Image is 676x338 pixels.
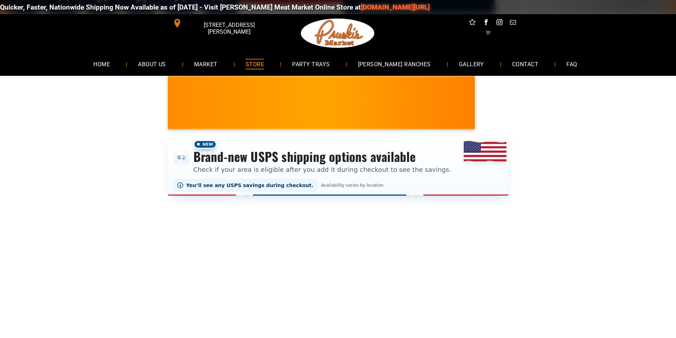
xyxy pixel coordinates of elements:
[471,108,610,119] span: [PERSON_NAME] MARKET
[508,18,517,29] a: email
[193,149,451,164] h3: Brand-new USPS shipping options available
[501,55,549,73] a: CONTACT
[281,55,340,73] a: PARTY TRAYS
[183,55,228,73] a: MARKET
[468,18,477,29] a: Social network
[556,55,588,73] a: FAQ
[186,182,314,188] span: You’ll see any USPS savings during checkout.
[183,18,275,39] span: [STREET_ADDRESS][PERSON_NAME]
[168,18,276,29] a: [STREET_ADDRESS][PERSON_NAME]
[168,135,509,196] div: Shipping options announcement
[299,14,376,52] img: Pruski-s+Market+HQ+Logo2-1920w.png
[347,55,441,73] a: [PERSON_NAME] RANCHES
[448,55,495,73] a: GALLERY
[193,165,451,174] p: Check if your area is eligible after you add it during checkout to see the savings.
[127,55,177,73] a: ABOUT US
[193,140,217,149] span: New
[481,18,490,29] a: facebook
[235,55,275,73] a: STORE
[358,3,427,11] a: [DOMAIN_NAME][URL]
[83,55,121,73] a: HOME
[495,18,504,29] a: instagram
[320,183,386,188] span: Availability varies by location.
